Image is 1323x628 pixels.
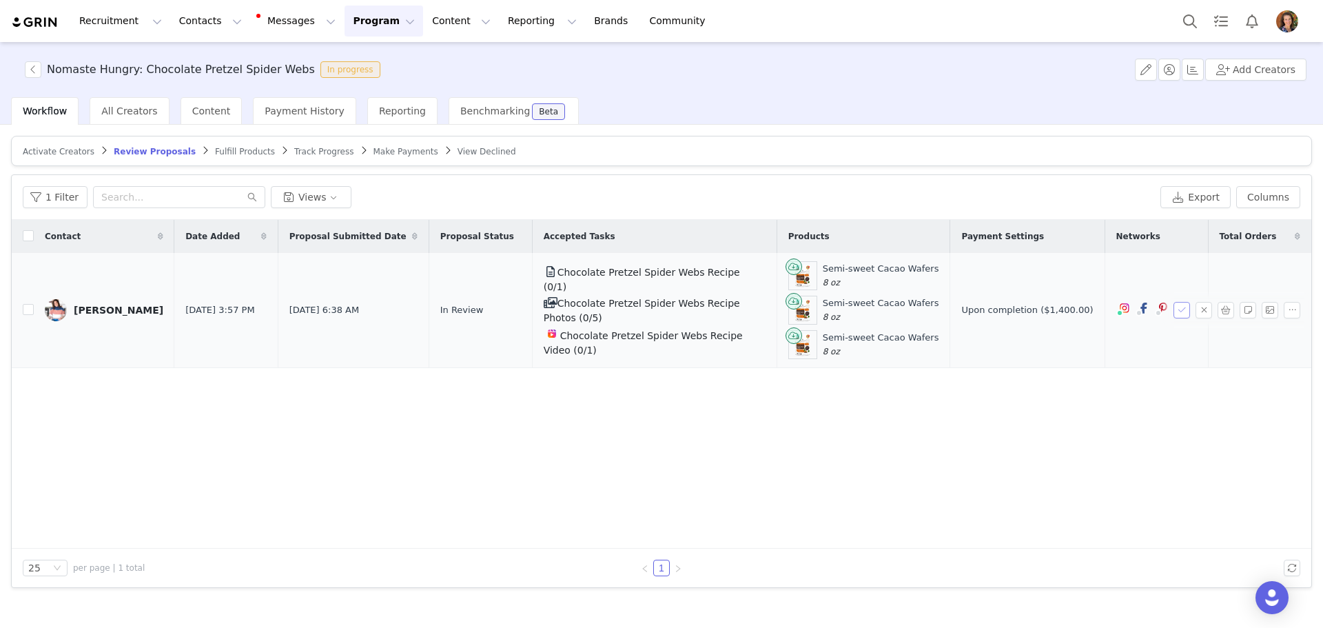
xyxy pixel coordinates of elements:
[500,6,585,37] button: Reporting
[71,6,170,37] button: Recruitment
[460,105,530,117] span: Benchmarking
[788,230,830,243] span: Products
[247,192,257,202] i: icon: search
[789,331,817,358] img: Product Image
[961,303,1093,317] div: Upon completion ($1,400.00)
[93,186,265,208] input: Search...
[251,6,344,37] button: Messages
[637,560,653,576] li: Previous Page
[1276,10,1298,32] img: b1bf456a-9fcb-45d2-aad8-24038500a953.jpg
[11,16,59,29] img: grin logo
[265,105,345,117] span: Payment History
[271,186,351,208] button: Views
[539,108,558,116] div: Beta
[289,230,407,243] span: Proposal Submitted Date
[546,328,557,339] img: instagram-reels.svg
[544,330,743,356] span: Chocolate Pretzel Spider Webs Recipe Video (0/1)
[73,562,145,574] span: per page | 1 total
[458,147,516,156] span: View Declined
[1206,6,1236,37] a: Tasks
[544,230,615,243] span: Accepted Tasks
[440,230,514,243] span: Proposal Status
[654,560,669,576] a: 1
[653,560,670,576] li: 1
[25,61,386,78] span: [object Object]
[294,147,353,156] span: Track Progress
[670,560,686,576] li: Next Page
[424,6,499,37] button: Content
[1236,186,1300,208] button: Columns
[28,560,41,576] div: 25
[320,61,380,78] span: In progress
[1175,6,1205,37] button: Search
[74,305,163,316] div: [PERSON_NAME]
[823,312,840,322] span: 8 oz
[23,186,88,208] button: 1 Filter
[823,278,840,287] span: 8 oz
[23,105,67,117] span: Workflow
[544,298,740,323] span: Chocolate Pretzel Spider Webs Recipe Photos (0/5)
[45,230,81,243] span: Contact
[1205,59,1306,81] button: Add Creators
[185,303,254,317] span: [DATE] 3:57 PM
[1160,186,1231,208] button: Export
[1116,230,1160,243] span: Networks
[823,262,939,289] div: Semi-sweet Cacao Wafers
[101,105,157,117] span: All Creators
[1237,6,1267,37] button: Notifications
[23,147,94,156] span: Activate Creators
[53,564,61,574] i: icon: down
[823,331,939,358] div: Semi-sweet Cacao Wafers
[373,147,438,156] span: Make Payments
[45,299,163,321] a: [PERSON_NAME]
[674,565,682,573] i: icon: right
[1268,10,1312,32] button: Profile
[586,6,640,37] a: Brands
[823,296,939,323] div: Semi-sweet Cacao Wafers
[440,303,484,317] span: In Review
[1255,581,1289,614] div: Open Intercom Messenger
[185,230,240,243] span: Date Added
[114,147,196,156] span: Review Proposals
[823,347,840,356] span: 8 oz
[789,296,817,324] img: Product Image
[47,61,315,78] h3: Nomaste Hungry: Chocolate Pretzel Spider Webs
[642,6,720,37] a: Community
[1220,230,1277,243] span: Total Orders
[641,565,649,573] i: icon: left
[192,105,231,117] span: Content
[45,299,67,321] img: 7733146b-0dad-4cbf-a18c-ee73096794e6--s.jpg
[789,262,817,290] img: Product Image
[171,6,250,37] button: Contacts
[215,147,275,156] span: Fulfill Products
[289,303,360,317] span: [DATE] 6:38 AM
[961,230,1044,243] span: Payment Settings
[544,267,740,292] span: Chocolate Pretzel Spider Webs Recipe (0/1)
[379,105,426,117] span: Reporting
[1119,303,1130,314] img: instagram.svg
[345,6,423,37] button: Program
